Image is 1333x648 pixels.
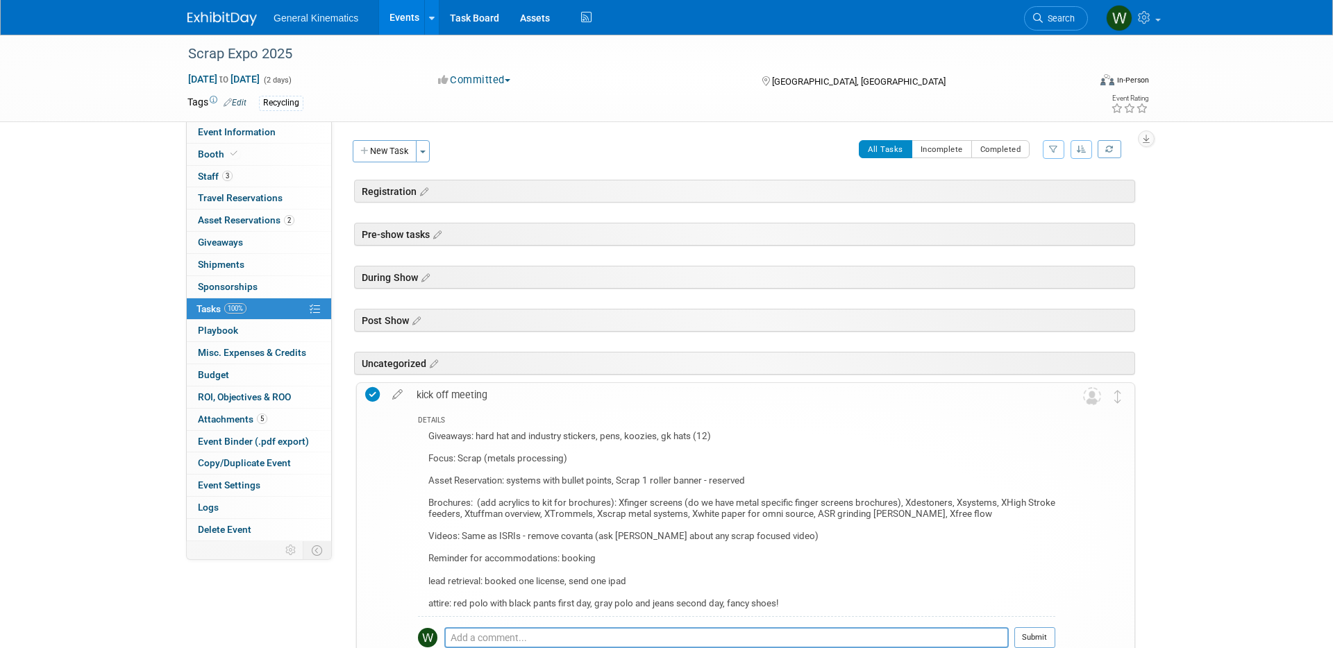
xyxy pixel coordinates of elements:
div: During Show [354,266,1135,289]
td: Tags [187,95,246,111]
td: Personalize Event Tab Strip [279,541,303,559]
a: Travel Reservations [187,187,331,209]
span: 100% [224,303,246,314]
i: Booth reservation complete [230,150,237,157]
span: Search [1043,13,1075,24]
span: Travel Reservations [198,192,283,203]
a: Edit sections [409,313,421,327]
span: Event Information [198,126,276,137]
span: Booth [198,148,240,160]
span: Misc. Expenses & Credits [198,347,306,358]
span: Delete Event [198,524,251,535]
a: Event Settings [187,475,331,496]
img: Format-Inperson.png [1100,74,1114,85]
span: Copy/Duplicate Event [198,457,291,468]
a: Asset Reservations2 [187,210,331,231]
button: Incomplete [912,140,972,158]
span: (2 days) [262,76,292,85]
a: Event Binder (.pdf export) [187,431,331,452]
div: Pre-show tasks [354,223,1135,246]
span: [DATE] [DATE] [187,73,260,85]
a: Booth [187,144,331,165]
span: to [217,74,230,85]
span: Asset Reservations [198,214,294,225]
div: Registration [354,180,1135,203]
a: Edit sections [418,270,430,284]
span: Shipments [198,259,244,270]
span: Attachments [198,413,267,425]
a: Staff3 [187,166,331,187]
a: Edit sections [417,184,428,198]
span: General Kinematics [274,12,358,24]
a: Attachments5 [187,409,331,430]
img: Unassigned [1083,387,1101,405]
div: kick off meeting [410,383,1055,407]
span: Tasks [196,303,246,314]
a: Sponsorships [187,276,331,298]
button: Submit [1014,627,1055,648]
span: 2 [284,215,294,225]
span: Budget [198,369,229,380]
span: Event Binder (.pdf export) [198,436,309,447]
span: Playbook [198,325,238,336]
div: Uncategorized [354,352,1135,375]
div: Recycling [259,96,303,110]
span: [GEOGRAPHIC_DATA], [GEOGRAPHIC_DATA] [772,76,946,87]
div: Event Format [1006,72,1149,93]
span: 5 [257,413,267,424]
img: ExhibitDay [187,12,257,26]
a: Logs [187,497,331,518]
img: Whitney Swanson [1106,5,1132,31]
a: Delete Event [187,519,331,540]
a: Edit sections [430,227,442,241]
a: Budget [187,364,331,386]
i: Move task [1114,390,1121,403]
span: Staff [198,171,233,182]
a: Shipments [187,254,331,275]
a: Tasks100% [187,298,331,320]
a: Search [1024,6,1088,31]
span: Sponsorships [198,281,258,292]
button: All Tasks [859,140,912,158]
a: Giveaways [187,232,331,253]
button: Committed [433,73,516,87]
a: Edit [224,98,246,108]
a: Playbook [187,320,331,341]
a: Misc. Expenses & Credits [187,342,331,364]
div: Giveaways: hard hat and industry stickers, pens, koozies, gk hats (12) Focus: Scrap (metals proce... [418,427,1055,616]
button: Completed [971,140,1030,158]
span: Giveaways [198,237,243,248]
a: edit [385,389,410,401]
td: Toggle Event Tabs [303,541,332,559]
a: Copy/Duplicate Event [187,452,331,474]
a: ROI, Objectives & ROO [187,386,331,408]
img: Whitney Swanson [418,628,437,647]
a: Edit sections [426,356,438,370]
button: New Task [353,140,417,162]
span: Event Settings [198,479,260,491]
span: ROI, Objectives & ROO [198,391,291,402]
span: 3 [222,171,233,181]
div: DETAILS [418,416,1055,427]
div: Event Rating [1111,95,1148,102]
a: Refresh [1098,140,1121,158]
a: Event Information [187,121,331,143]
span: Logs [198,502,219,513]
div: Scrap Expo 2025 [183,42,1067,67]
div: In-Person [1116,75,1149,85]
div: Post Show [354,309,1135,332]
